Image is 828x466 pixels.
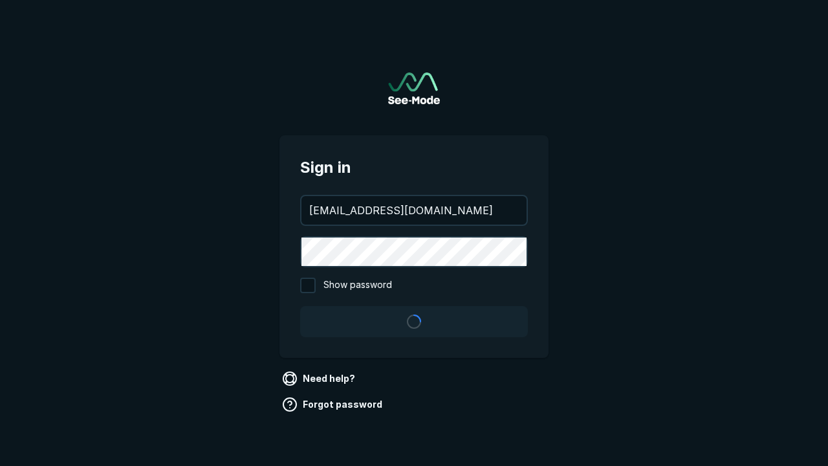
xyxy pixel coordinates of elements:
input: your@email.com [301,196,527,225]
span: Show password [323,278,392,293]
img: See-Mode Logo [388,72,440,104]
a: Go to sign in [388,72,440,104]
a: Need help? [279,368,360,389]
span: Sign in [300,156,528,179]
a: Forgot password [279,394,387,415]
